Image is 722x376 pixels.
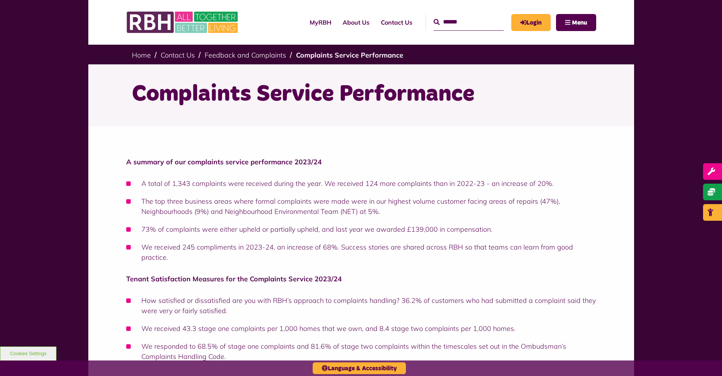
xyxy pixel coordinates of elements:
a: MyRBH [511,14,551,31]
li: 73% of complaints were either upheld or partially upheld, and last year we awarded £139,000 in co... [126,224,596,234]
li: We responded to 68.5% of stage one complaints and 81.6% of stage two complaints within the timesc... [126,341,596,362]
button: Navigation [556,14,596,31]
li: We received 43.3 stage one complaints per 1,000 homes that we own, and 8.4 stage two complaints p... [126,323,596,334]
a: Complaints Service Performance [296,51,403,59]
li: How satisfied or dissatisfied are you with RBH’s approach to complaints handling? 36.2% of custom... [126,295,596,316]
a: About Us [337,12,375,33]
a: Feedback and Complaints [205,51,286,59]
h1: Complaints Service Performance [132,80,590,109]
button: Language & Accessibility [313,362,406,374]
li: A total of 1,343 complaints were received during the year. We received 124 more complaints than i... [126,178,596,189]
strong: A summary of our complaints service performance 2023/24 [126,158,322,166]
a: MyRBH [304,12,337,33]
li: We received 245 compliments in 2023-24, an increase of 68%. Success stories are shared across RBH... [126,242,596,262]
a: Contact Us [375,12,418,33]
li: The top three business areas where formal complaints were made were in our highest volume custome... [126,196,596,217]
a: Home [132,51,151,59]
a: Contact Us [161,51,195,59]
iframe: Netcall Web Assistant for live chat [688,342,722,376]
strong: Tenant Satisfaction Measures for the Complaints Service 2023/24 [126,275,342,283]
img: RBH [126,8,240,37]
span: Menu [572,20,587,26]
